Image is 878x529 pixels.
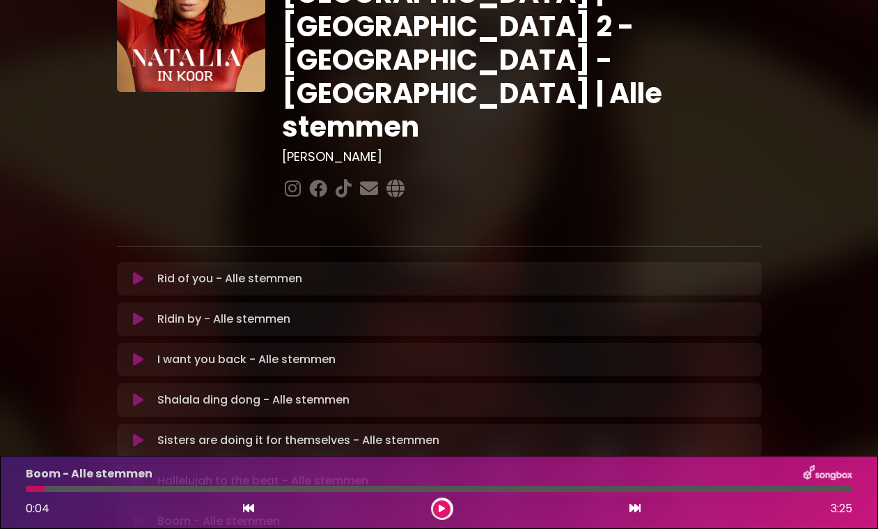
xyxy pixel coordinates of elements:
img: songbox-logo-white.png [803,465,852,483]
span: 0:04 [26,500,49,516]
p: I want you back - Alle stemmen [157,351,336,368]
p: Boom - Alle stemmen [26,466,152,482]
p: Shalala ding dong - Alle stemmen [157,392,350,408]
span: 3:25 [831,500,852,517]
p: Ridin by - Alle stemmen [157,311,290,328]
p: Sisters are doing it for themselves - Alle stemmen [157,432,439,449]
p: Rid of you - Alle stemmen [157,270,302,287]
h3: [PERSON_NAME] [282,149,762,164]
